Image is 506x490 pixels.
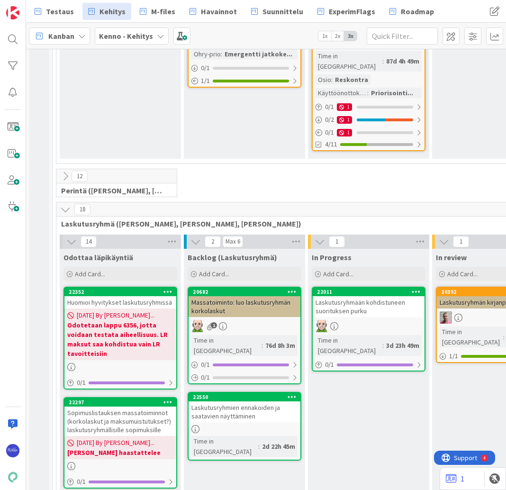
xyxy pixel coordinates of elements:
span: Add Card... [75,270,105,278]
div: 1 [337,103,352,111]
div: 0/11 [313,101,425,113]
span: : [382,56,384,66]
div: Laskutusryhmään kohdistuneen suorituksen purku [313,296,425,317]
span: : [367,88,369,98]
span: Kanban [48,30,74,42]
div: 22011 [317,289,425,295]
div: 0/1 [189,62,300,74]
div: 22352Huomioi hyvitykset laskutusryhmissä [64,288,176,309]
div: 20682Massatoiminto: luo laskutusryhmän korkolaskut [189,288,300,317]
div: 0/1 [64,476,176,488]
span: 2x [331,31,344,41]
span: : [382,340,384,351]
span: In Progress [312,253,352,262]
span: : [503,332,505,342]
a: Testaus [29,3,80,20]
span: 0 / 1 [77,378,86,388]
div: Time in [GEOGRAPHIC_DATA] [191,436,258,457]
a: 22011Laskutusryhmään kohdistuneen suorituksen purkuANTime in [GEOGRAPHIC_DATA]:3d 23h 49m0/1 [312,287,425,372]
a: 22352Huomioi hyvitykset laskutusryhmissä[DATE] By [PERSON_NAME]...Odotetaan lappu 6356, jotta voi... [63,287,177,390]
div: 22352 [64,288,176,296]
div: 22297 [69,399,176,406]
span: Suunnittelu [262,6,303,17]
span: 1 / 1 [201,76,210,86]
span: : [331,74,333,85]
span: M-files [151,6,175,17]
div: Time in [GEOGRAPHIC_DATA] [191,335,262,356]
span: 14 [81,236,97,247]
a: Suunnittelu [245,3,309,20]
div: Huomioi hyvitykset laskutusryhmissä [64,296,176,309]
span: 0 / 1 [201,63,210,73]
div: Time in [GEOGRAPHIC_DATA] [316,51,382,72]
b: Odotetaan lappu 6356, jotta voidaan testata aiheellisuus. LR maksut saa kohdistua vain LR tavoitt... [67,320,173,358]
div: 1 [337,116,352,124]
span: 0 / 1 [201,372,210,382]
b: [PERSON_NAME] haastattelee [67,448,173,457]
div: 0/1 [313,359,425,371]
span: 0 / 1 [325,102,334,112]
span: 1x [318,31,331,41]
a: Time in [GEOGRAPHIC_DATA]:87d 4h 49mOsio:ReskontraKäyttöönottokriittisyys:Priorisointi...0/110/21... [312,2,425,151]
span: 18 [74,204,90,215]
img: RS [6,444,19,457]
div: 4 [49,4,52,11]
div: AN [313,320,425,332]
div: 20682 [189,288,300,296]
a: Havainnot [184,3,243,20]
span: 2 [205,236,221,247]
div: Laskutusryhmien ennakoiden ja saatavien näyttäminen [189,401,300,422]
div: 0/1 [189,359,300,371]
span: Kehitys [99,6,126,17]
div: Sopimuslistauksen massatoiminnot (korkolaskut ja maksumuistutukset?) laskutusryhmällisille sopimu... [64,407,176,436]
div: 1/1 [189,75,300,87]
span: Add Card... [199,270,229,278]
span: [DATE] By [PERSON_NAME]... [77,438,154,448]
a: Roadmap [384,3,440,20]
div: Time in [GEOGRAPHIC_DATA] [316,335,382,356]
span: 1 [211,322,217,328]
div: 0/1 [64,377,176,389]
span: Add Card... [323,270,353,278]
div: Emergentti jatkoke... [222,49,295,59]
a: 22550Laskutusryhmien ennakoiden ja saatavien näyttäminenTime in [GEOGRAPHIC_DATA]:2d 22h 45m [188,392,301,461]
span: Add Card... [447,270,478,278]
div: 2d 22h 45m [260,441,298,452]
span: 1 / 1 [449,351,458,361]
div: 0/21 [313,114,425,126]
div: Priorisointi... [369,88,416,98]
span: 0 / 1 [77,477,86,487]
a: ExperimFlags [312,3,381,20]
span: 1 [453,236,469,247]
span: ExperimFlags [329,6,375,17]
a: 1 [446,473,464,484]
span: 0 / 2 [325,115,334,125]
div: 3d 23h 49m [384,340,422,351]
a: 20682Massatoiminto: luo laskutusryhmän korkolaskutANTime in [GEOGRAPHIC_DATA]:76d 8h 3m0/10/1 [188,287,301,384]
span: : [262,340,263,351]
input: Quick Filter... [367,27,438,45]
b: Kenno - Kehitys [99,31,153,41]
div: 22550 [189,393,300,401]
div: 0/1 [189,372,300,383]
span: Perintä (Jaakko, PetriH, MikkoV, Pasi) [61,186,165,195]
span: : [221,49,222,59]
div: 22011 [313,288,425,296]
span: 4/11 [325,139,337,149]
div: Käyttöönottokriittisyys [316,88,367,98]
a: 22297Sopimuslistauksen massatoiminnot (korkolaskut ja maksumuistutukset?) laskutusryhmällisille s... [63,397,177,489]
span: 3x [344,31,357,41]
span: : [258,441,260,452]
div: Osio [316,74,331,85]
a: M-files [134,3,181,20]
span: [DATE] By [PERSON_NAME]... [77,310,154,320]
span: 0 / 1 [201,360,210,370]
span: Odottaa läpikäyntiä [63,253,133,262]
div: 22550 [193,394,300,400]
div: 87d 4h 49m [384,56,422,66]
div: 76d 8h 3m [263,340,298,351]
div: 20682 [193,289,300,295]
span: Havainnot [201,6,237,17]
img: Visit kanbanzone.com [6,6,19,19]
span: Backlog (Laskutusryhmä) [188,253,277,262]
